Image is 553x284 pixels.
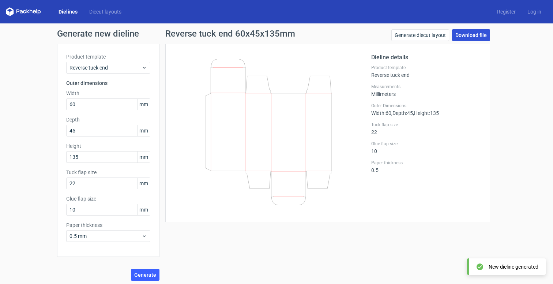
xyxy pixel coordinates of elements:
[83,8,127,15] a: Diecut layouts
[66,142,150,150] label: Height
[371,65,481,71] label: Product template
[53,8,83,15] a: Dielines
[371,103,481,109] label: Outer Dimensions
[137,125,150,136] span: mm
[131,269,159,281] button: Generate
[137,204,150,215] span: mm
[69,64,142,71] span: Reverse tuck end
[165,29,295,38] h1: Reverse tuck end 60x45x135mm
[137,178,150,189] span: mm
[371,141,481,147] label: Glue flap size
[66,53,150,60] label: Product template
[66,169,150,176] label: Tuck flap size
[371,110,391,116] span: Width : 60
[137,99,150,110] span: mm
[66,116,150,123] label: Depth
[452,29,490,41] a: Download file
[391,110,413,116] span: , Depth : 45
[137,152,150,162] span: mm
[371,141,481,154] div: 10
[491,8,522,15] a: Register
[57,29,496,38] h1: Generate new dieline
[69,232,142,240] span: 0.5 mm
[371,65,481,78] div: Reverse tuck end
[522,8,547,15] a: Log in
[371,122,481,128] label: Tuck flap size
[371,160,481,173] div: 0.5
[66,221,150,229] label: Paper thickness
[66,90,150,97] label: Width
[66,79,150,87] h3: Outer dimensions
[391,29,449,41] a: Generate diecut layout
[371,53,481,62] h2: Dieline details
[371,122,481,135] div: 22
[134,272,156,277] span: Generate
[371,84,481,90] label: Measurements
[413,110,439,116] span: , Height : 135
[489,263,538,270] div: New dieline generated
[371,84,481,97] div: Millimeters
[371,160,481,166] label: Paper thickness
[66,195,150,202] label: Glue flap size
